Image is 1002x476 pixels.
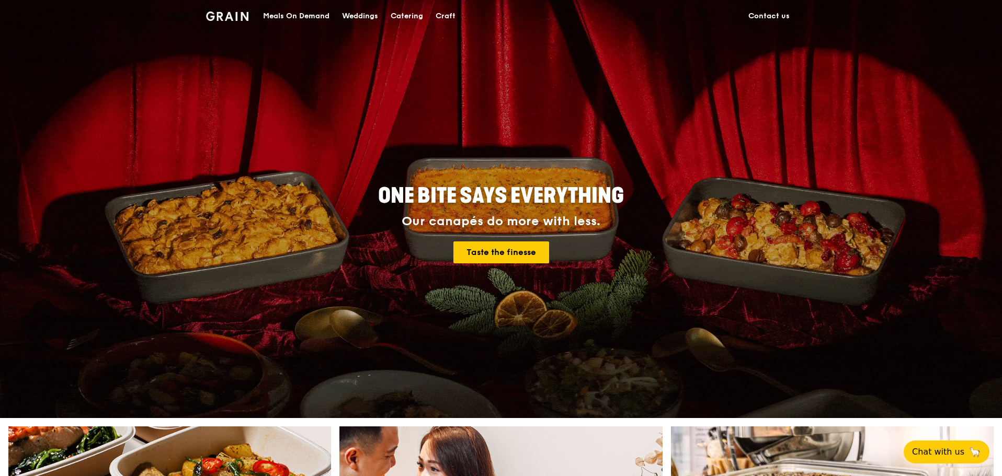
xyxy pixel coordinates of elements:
[263,1,329,32] div: Meals On Demand
[912,446,964,458] span: Chat with us
[436,1,456,32] div: Craft
[453,241,549,263] a: Taste the finesse
[384,1,429,32] a: Catering
[429,1,462,32] a: Craft
[206,11,248,21] img: Grain
[313,214,689,229] div: Our canapés do more with less.
[378,183,624,208] span: ONE BITE SAYS EVERYTHING
[969,446,981,458] span: 🦙
[342,1,378,32] div: Weddings
[742,1,796,32] a: Contact us
[391,1,423,32] div: Catering
[336,1,384,32] a: Weddings
[904,440,989,463] button: Chat with us🦙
